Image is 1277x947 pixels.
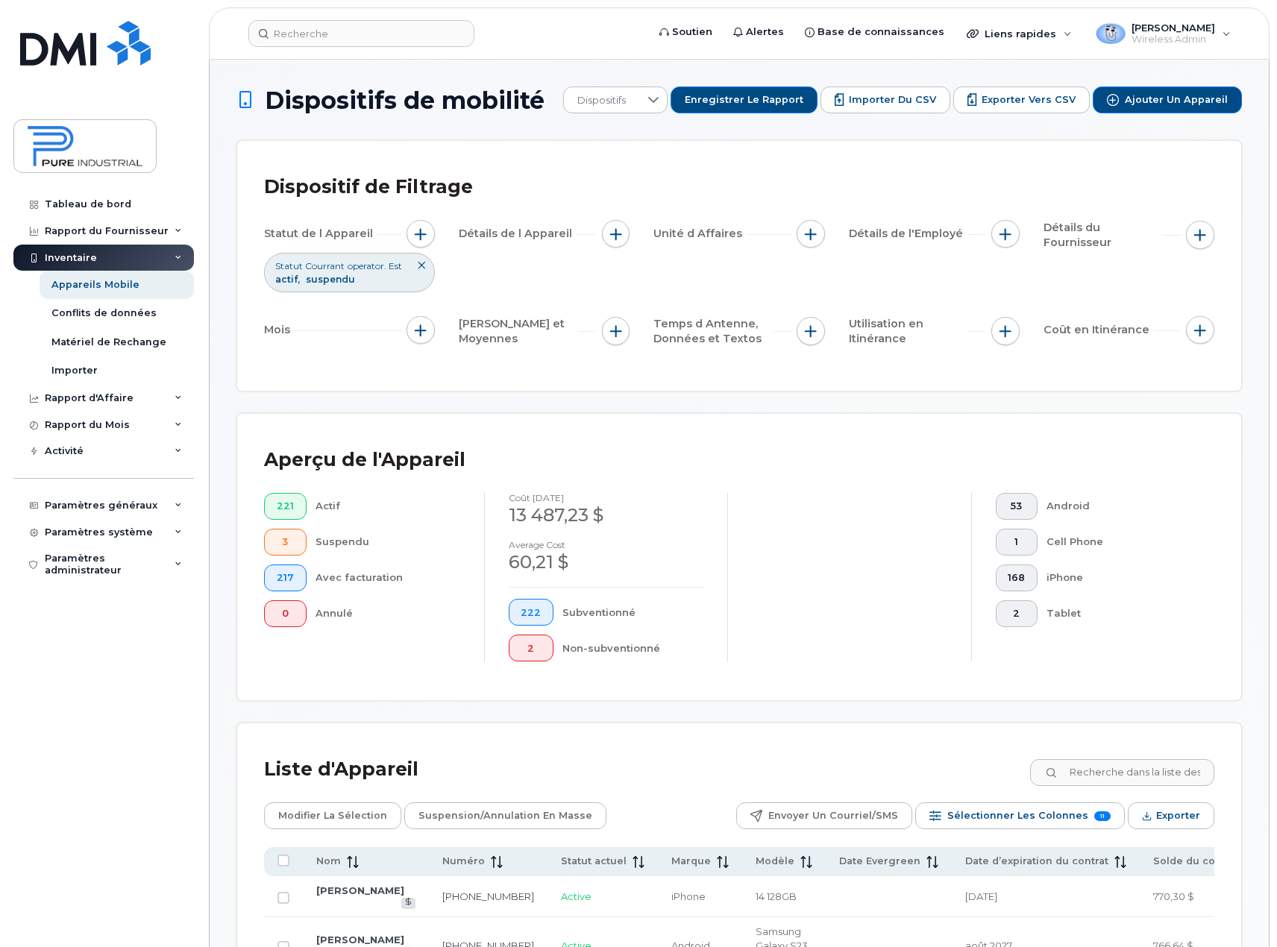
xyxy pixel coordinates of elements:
div: iPhone [1047,564,1190,591]
span: 53 [1008,500,1025,512]
span: Solde du contrat [1153,855,1239,868]
span: Marque [671,855,711,868]
h4: coût [DATE] [509,493,704,503]
button: 2 [509,635,554,661]
span: Envoyer un courriel/SMS [768,805,898,827]
span: Statut actuel [561,855,627,868]
button: Envoyer un courriel/SMS [736,802,912,829]
a: View Last Bill [401,898,415,909]
input: Recherche dans la liste des appareils ... [1030,759,1214,786]
button: Ajouter un appareil [1093,86,1242,113]
span: Enregistrer le rapport [685,93,803,107]
span: Dispositifs de mobilité [265,87,545,113]
a: [PERSON_NAME] [316,934,404,946]
span: Exporter [1156,805,1200,827]
div: Tablet [1047,600,1190,627]
div: 13 487,23 $ [509,503,704,528]
span: Détails de l Appareil [459,226,577,242]
span: Importer du CSV [849,93,936,107]
span: Date Evergreen [839,855,920,868]
span: Date d’expiration du contrat [965,855,1108,868]
span: Statut Courrant [275,259,345,272]
span: 11 [1094,811,1111,821]
span: Ajouter un appareil [1125,93,1228,107]
span: 2 [1008,608,1025,620]
button: 222 [509,599,554,626]
span: Modifier la sélection [278,805,387,827]
span: 0 [277,608,294,620]
span: Statut de l Appareil [264,226,377,242]
button: 3 [264,529,307,556]
span: 3 [277,536,294,548]
button: Importer du CSV [821,86,950,113]
div: Android [1047,493,1190,520]
div: Dispositif de Filtrage [264,168,473,207]
span: 222 [521,607,541,619]
h4: Average cost [509,540,704,550]
button: 0 [264,600,307,627]
a: [PERSON_NAME] [316,884,404,896]
button: 221 [264,493,307,520]
button: 217 [264,564,307,591]
span: [PERSON_NAME] et Moyennes [459,316,578,347]
span: Coût en Itinérance [1044,322,1154,338]
span: Modèle [756,855,794,868]
div: 60,21 $ [509,550,704,575]
span: operator. Est [348,259,402,272]
button: Exporter [1128,802,1214,829]
span: Unité d Affaires [653,226,747,242]
button: Enregistrer le rapport [671,86,818,113]
div: Annulé [316,600,460,627]
span: Exporter vers CSV [982,93,1076,107]
span: Temps d Antenne, Données et Textos [653,316,773,347]
button: 168 [996,564,1038,591]
button: Sélectionner les colonnes 11 [915,802,1125,829]
a: [PHONE_NUMBER] [442,890,534,902]
span: Numéro [442,855,485,868]
button: 1 [996,529,1038,556]
div: Suspendu [316,529,460,556]
div: Subventionné [562,599,703,626]
button: Exporter vers CSV [953,86,1090,113]
span: Détails du Fournisseur [1044,220,1163,251]
div: Avec facturation [316,564,460,591]
span: 2 [521,643,541,655]
span: Active [561,890,592,902]
span: 221 [277,500,294,512]
span: actif [275,274,302,285]
span: Détails de l'Employé [849,226,967,242]
div: Non-subventionné [562,635,703,661]
span: Mois [264,322,295,338]
span: [DATE] [965,890,997,902]
span: iPhone [671,890,706,902]
button: 2 [996,600,1038,627]
span: 14 128GB [756,890,797,902]
div: Liste d'Appareil [264,750,418,789]
span: 1 [1008,536,1025,548]
button: 53 [996,493,1038,520]
button: Modifier la sélection [264,802,401,829]
span: Nom [316,855,341,868]
span: 217 [277,572,294,584]
span: suspendu [306,274,355,285]
span: Dispositifs [564,87,639,114]
span: Suspension/Annulation en masse [418,805,592,827]
div: Cell Phone [1047,529,1190,556]
span: Utilisation en Itinérance [849,316,968,347]
div: Aperçu de l'Appareil [264,441,465,479]
span: 168 [1008,572,1025,584]
span: Sélectionner les colonnes [947,805,1088,827]
button: Suspension/Annulation en masse [404,802,606,829]
span: 770,30 $ [1153,890,1194,902]
div: Actif [316,493,460,520]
